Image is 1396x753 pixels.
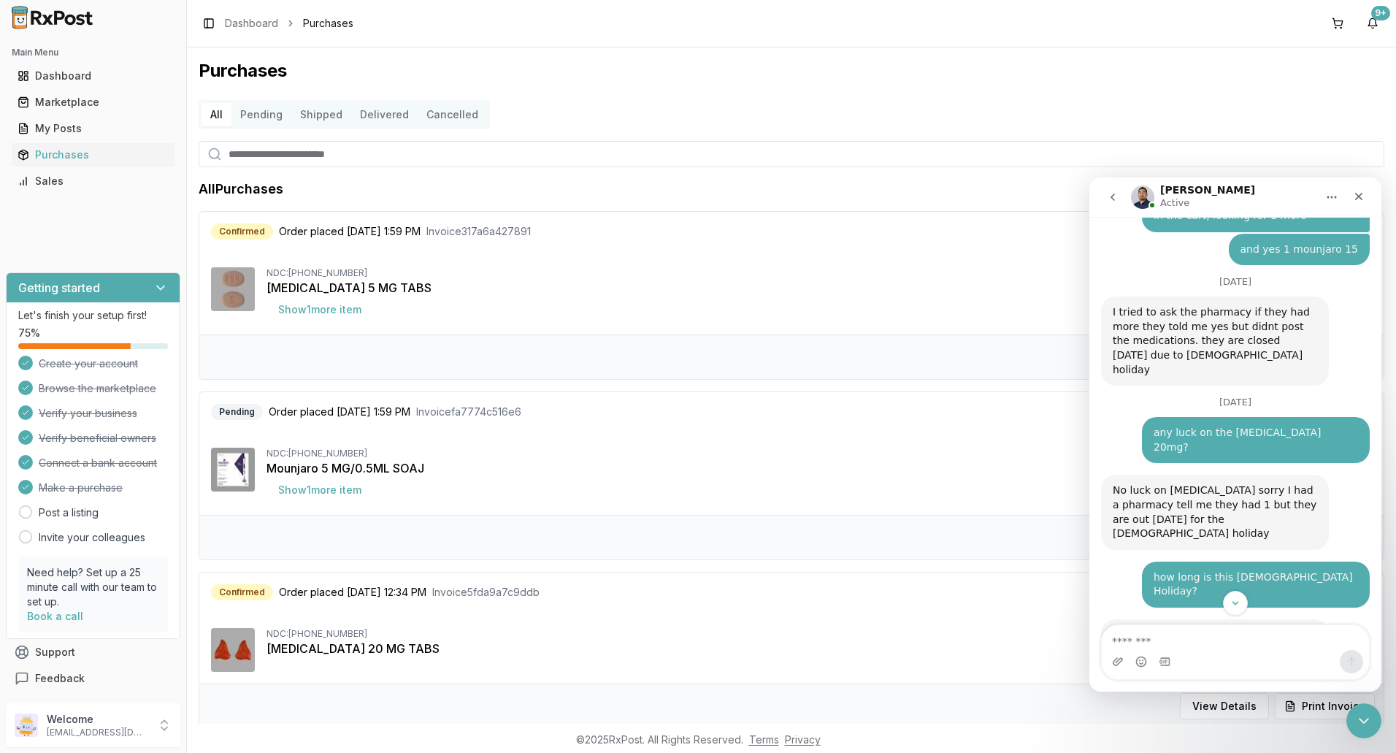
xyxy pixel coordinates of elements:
[6,6,99,29] img: RxPost Logo
[6,117,180,140] button: My Posts
[12,168,174,194] a: Sales
[12,89,174,115] a: Marketplace
[39,431,156,446] span: Verify beneficial owners
[303,16,353,31] span: Purchases
[27,565,159,609] p: Need help? Set up a 25 minute call with our team to set up.
[418,103,487,126] button: Cancelled
[12,63,174,89] a: Dashboard
[47,712,148,727] p: Welcome
[211,223,273,240] div: Confirmed
[266,448,1372,459] div: NDC: [PHONE_NUMBER]
[211,404,263,420] div: Pending
[279,224,421,239] span: Order placed [DATE] 1:59 PM
[12,115,174,142] a: My Posts
[6,64,180,88] button: Dashboard
[18,279,100,297] h3: Getting started
[6,91,180,114] button: Marketplace
[266,477,373,503] button: Show1more item
[1180,693,1269,719] button: View Details
[266,628,1372,640] div: NDC: [PHONE_NUMBER]
[18,148,169,162] div: Purchases
[1371,6,1390,20] div: 9+
[785,733,821,746] a: Privacy
[18,174,169,188] div: Sales
[6,143,180,167] button: Purchases
[225,16,278,31] a: Dashboard
[18,121,169,136] div: My Posts
[269,405,410,419] span: Order placed [DATE] 1:59 PM
[35,671,85,686] span: Feedback
[291,103,351,126] button: Shipped
[1275,693,1375,719] button: Print Invoice
[27,610,83,622] a: Book a call
[39,381,156,396] span: Browse the marketplace
[6,639,180,665] button: Support
[351,103,418,126] button: Delivered
[211,448,255,492] img: Mounjaro 5 MG/0.5ML SOAJ
[211,628,255,672] img: Xarelto 20 MG TABS
[202,103,231,126] button: All
[39,406,137,421] span: Verify your business
[39,481,123,495] span: Make a purchase
[39,456,157,470] span: Connect a bank account
[6,665,180,692] button: Feedback
[266,279,1372,297] div: [MEDICAL_DATA] 5 MG TABS
[18,326,40,340] span: 75 %
[12,47,174,58] h2: Main Menu
[211,267,255,311] img: Eliquis 5 MG TABS
[266,297,373,323] button: Show1more item
[416,405,521,419] span: Invoice fa7774c516e6
[18,69,169,83] div: Dashboard
[266,459,1372,477] div: Mounjaro 5 MG/0.5ML SOAJ
[6,169,180,193] button: Sales
[1346,703,1381,738] iframe: Intercom live chat
[12,142,174,168] a: Purchases
[749,733,779,746] a: Terms
[432,585,540,600] span: Invoice 5fda9a7c9ddb
[39,505,99,520] a: Post a listing
[18,308,168,323] p: Let's finish your setup first!
[426,224,531,239] span: Invoice 317a6a427891
[18,95,169,110] div: Marketplace
[266,640,1372,657] div: [MEDICAL_DATA] 20 MG TABS
[225,16,353,31] nav: breadcrumb
[231,103,291,126] a: Pending
[1089,177,1381,692] iframe: Intercom live chat
[39,530,145,545] a: Invite your colleagues
[211,584,273,600] div: Confirmed
[199,59,1384,83] h1: Purchases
